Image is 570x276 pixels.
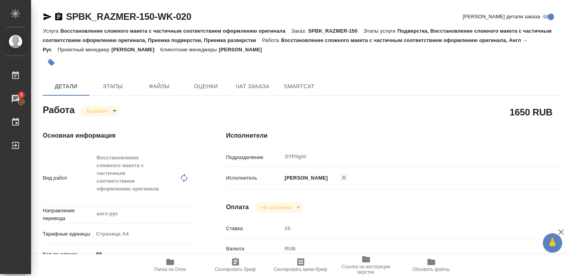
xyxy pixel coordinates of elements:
p: [PERSON_NAME] [282,174,328,182]
span: Оценки [187,82,225,91]
h4: Основная информация [43,131,195,140]
p: Работа [262,37,281,43]
button: Ссылка на инструкции верстки [333,254,399,276]
div: Страница А4 [94,227,195,241]
span: Файлы [141,82,178,91]
button: Папка на Drive [138,254,203,276]
span: Чат заказа [234,82,271,91]
div: В работе [255,202,303,213]
p: Клиентские менеджеры [160,47,219,52]
span: Папка на Drive [154,267,186,272]
button: Удалить исполнителя [335,169,352,186]
span: Обновить файлы [412,267,450,272]
span: [PERSON_NAME] детали заказа [463,13,540,21]
p: Проектный менеджер [58,47,111,52]
p: Этапы услуги [363,28,397,34]
h2: 1650 RUB [510,105,553,119]
h2: Работа [43,102,75,116]
p: Кол-во единиц [43,250,94,258]
div: RUB [282,242,533,255]
p: [PERSON_NAME] [112,47,160,52]
span: 3 [15,91,27,99]
span: Ссылка на инструкции верстки [338,264,394,275]
div: В работе [80,106,119,116]
button: Не оплачена [259,204,293,211]
span: SmartCat [281,82,318,91]
p: Вид работ [43,174,94,182]
p: Тарифные единицы [43,230,94,238]
button: 🙏 [543,233,562,253]
h4: Исполнители [226,131,561,140]
button: Скопировать мини-бриф [268,254,333,276]
a: SPBK_RAZMER-150-WK-020 [66,11,191,22]
input: Пустое поле [282,223,533,234]
p: Заказ: [291,28,308,34]
input: ✎ Введи что-нибудь [94,248,195,260]
button: Скопировать ссылку [54,12,63,21]
span: 🙏 [546,235,559,251]
button: Обновить файлы [399,254,464,276]
p: Восстановление сложного макета с частичным соответствием оформлению оригинала, Англ → Рус [43,37,528,52]
a: 3 [2,89,29,108]
button: Добавить тэг [43,54,60,71]
span: Детали [47,82,85,91]
button: Скопировать бриф [203,254,268,276]
h4: Оплата [226,203,249,212]
p: Валюта [226,245,282,253]
p: Услуга [43,28,60,34]
p: Направление перевода [43,207,94,222]
p: Ставка [226,225,282,232]
span: Этапы [94,82,131,91]
p: SPBK_RAZMER-150 [308,28,363,34]
button: Скопировать ссылку для ЯМессенджера [43,12,52,21]
span: Скопировать мини-бриф [274,267,327,272]
p: Исполнитель [226,174,282,182]
p: Подразделение [226,154,282,161]
p: Восстановление сложного макета с частичным соответствием оформлению оригинала [60,28,291,34]
p: [PERSON_NAME] [219,47,268,52]
button: В работе [84,108,110,114]
span: Скопировать бриф [215,267,256,272]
